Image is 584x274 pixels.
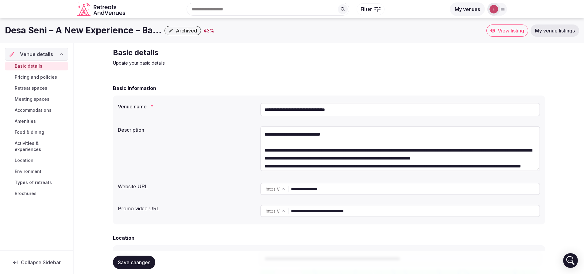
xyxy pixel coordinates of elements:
[15,85,47,91] span: Retreat spaces
[118,127,255,132] label: Description
[15,190,37,197] span: Brochures
[203,27,215,34] div: 43 %
[15,168,41,175] span: Environment
[5,95,68,103] a: Meeting spaces
[21,259,61,265] span: Collapse Sidebar
[498,28,524,34] span: View listing
[164,26,201,35] button: Archived
[15,74,57,80] span: Pricing and policies
[15,96,49,102] span: Meeting spaces
[361,6,372,12] span: Filter
[5,256,68,269] button: Collapse Sidebar
[113,256,155,269] button: Save changes
[118,250,255,260] div: Address
[531,24,579,37] a: My venue listings
[489,5,498,13] img: events-6379
[5,178,68,187] a: Types of retreats
[113,84,156,92] h2: Basic Information
[203,27,215,34] button: 43%
[15,107,52,113] span: Accommodations
[118,104,255,109] label: Venue name
[118,180,255,190] div: Website URL
[118,202,255,212] div: Promo video URL
[5,156,68,165] a: Location
[486,24,528,37] a: View listing
[77,2,126,16] svg: Retreats and Venues company logo
[113,48,319,58] h2: Basic details
[5,106,68,114] a: Accommodations
[5,139,68,154] a: Activities & experiences
[15,118,36,124] span: Amenities
[20,51,53,58] span: Venue details
[113,60,319,66] p: Update your basic details
[15,129,44,135] span: Food & dining
[5,62,68,70] a: Basic details
[15,179,52,186] span: Types of retreats
[5,167,68,176] a: Environment
[535,28,575,34] span: My venue listings
[5,117,68,126] a: Amenities
[450,2,485,16] button: My venues
[113,234,134,242] h2: Location
[5,84,68,92] a: Retreat spaces
[15,63,42,69] span: Basic details
[450,6,485,12] a: My venues
[5,24,162,36] h1: Desa Seni – A New Experience – Baturiti
[5,128,68,137] a: Food & dining
[15,140,66,152] span: Activities & experiences
[77,2,126,16] a: Visit the homepage
[5,73,68,81] a: Pricing and policies
[5,189,68,198] a: Brochures
[563,253,578,268] div: Open Intercom Messenger
[357,3,385,15] button: Filter
[15,157,33,163] span: Location
[176,28,197,34] span: Archived
[118,259,150,265] span: Save changes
